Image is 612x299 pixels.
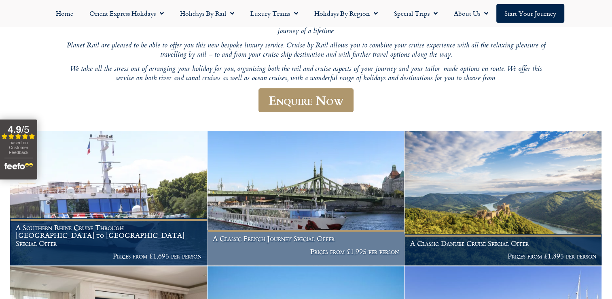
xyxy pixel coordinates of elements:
p: We take all the stress out of arranging your holiday for you, organising both the rail and cruise... [64,65,549,84]
a: Enquire Now [258,88,354,112]
a: Start your Journey [496,4,564,23]
a: A Classic French Journey Special Offer Prices from £1,995 per person [208,131,405,266]
p: What more graceful way to travel than by combining rail and cruising – whether by river, sea or c... [64,17,549,36]
h1: A Classic French Journey Special Offer [213,235,399,243]
a: A Classic Danube Cruise Special Offer Prices from £1,895 per person [404,131,602,266]
p: Planet Rail are pleased to be able to offer you this new bespoke luxury service. Cruise by Rail a... [64,41,549,60]
a: Orient Express Holidays [81,4,172,23]
nav: Menu [4,4,608,23]
a: Special Trips [386,4,446,23]
h1: A Southern Rhine Cruise Through [GEOGRAPHIC_DATA] to [GEOGRAPHIC_DATA] Special Offer [16,224,202,248]
p: Prices from £1,895 per person [410,252,596,260]
a: Holidays by Rail [172,4,242,23]
a: Luxury Trains [242,4,306,23]
a: A Southern Rhine Cruise Through [GEOGRAPHIC_DATA] to [GEOGRAPHIC_DATA] Special Offer Prices from ... [10,131,208,266]
a: Home [48,4,81,23]
p: Prices from £1,695 per person [16,252,202,260]
a: Holidays by Region [306,4,386,23]
a: About Us [446,4,496,23]
h1: A Classic Danube Cruise Special Offer [410,239,596,248]
p: Prices from £1,995 per person [213,248,399,256]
